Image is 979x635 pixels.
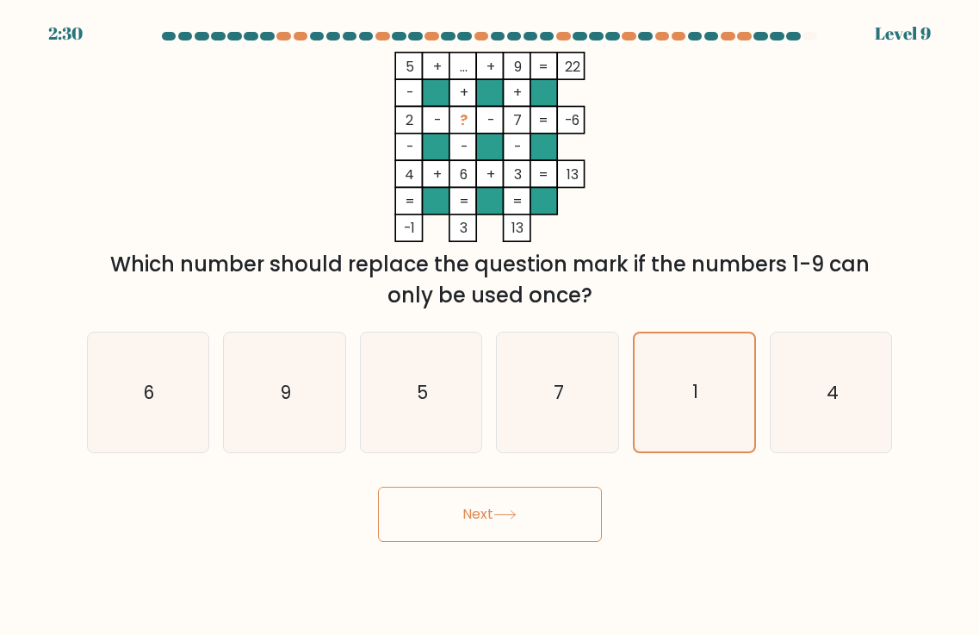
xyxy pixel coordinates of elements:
[406,110,413,130] tspan: 2
[432,57,441,77] tspan: +
[513,57,521,77] tspan: 9
[406,84,412,103] tspan: -
[554,380,564,405] text: 7
[486,110,493,130] tspan: -
[565,110,579,130] tspan: -6
[486,57,494,77] tspan: +
[144,380,155,405] text: 6
[48,21,83,47] div: 2:30
[433,110,440,130] tspan: -
[692,381,698,405] text: 1
[460,110,468,130] tspan: ?
[460,219,468,239] tspan: 3
[514,137,521,157] tspan: -
[378,487,602,542] button: Next
[417,380,428,405] text: 5
[486,165,494,184] tspan: +
[404,219,415,239] tspan: -1
[460,137,467,157] tspan: -
[537,165,548,184] tspan: =
[537,110,548,130] tspan: =
[405,57,413,77] tspan: 5
[97,249,883,311] div: Which number should replace the question mark if the numbers 1-9 can only be used once?
[513,110,522,130] tspan: 7
[875,21,931,47] div: Level 9
[513,84,522,103] tspan: +
[405,165,414,184] tspan: 4
[564,57,579,77] tspan: 22
[459,84,468,103] tspan: +
[404,191,414,211] tspan: =
[511,219,524,239] tspan: 13
[432,165,441,184] tspan: +
[512,191,523,211] tspan: =
[460,165,468,184] tspan: 6
[280,380,291,405] text: 9
[458,191,468,211] tspan: =
[826,380,838,405] text: 4
[406,137,412,157] tspan: -
[513,165,521,184] tspan: 3
[460,57,468,77] tspan: ...
[537,57,548,77] tspan: =
[566,165,578,184] tspan: 13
